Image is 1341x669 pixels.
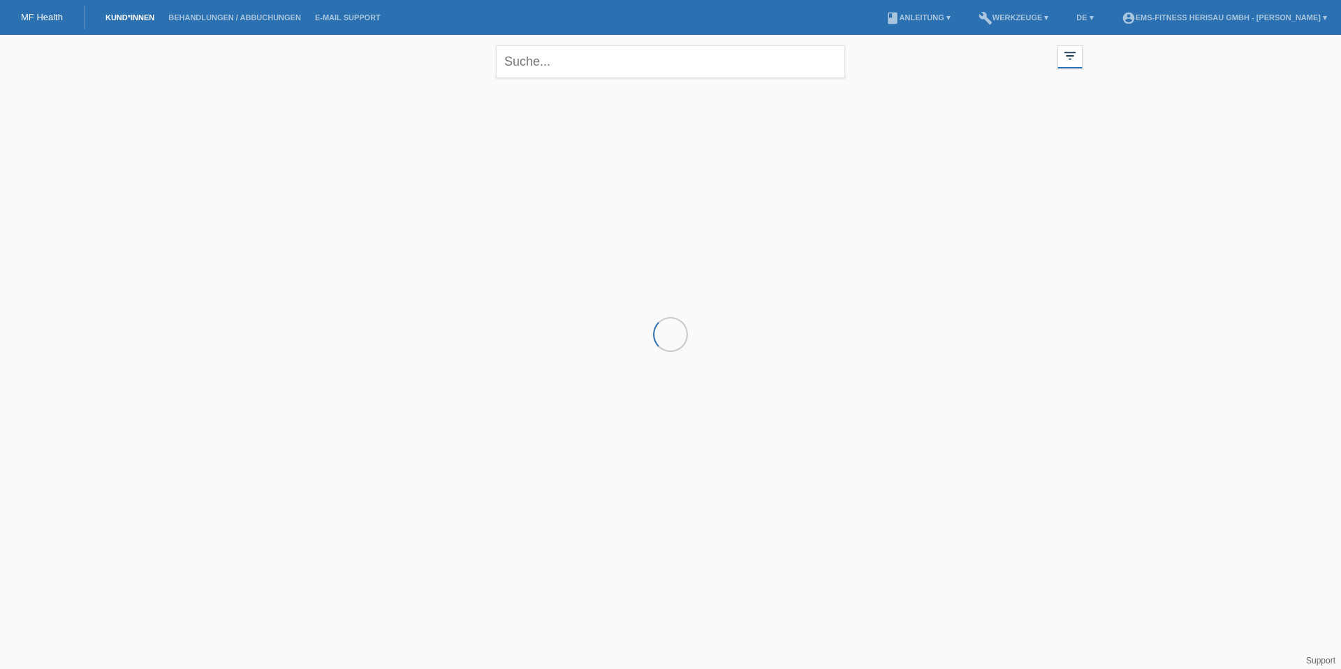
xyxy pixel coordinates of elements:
a: buildWerkzeuge ▾ [972,13,1056,22]
a: DE ▾ [1069,13,1100,22]
a: MF Health [21,12,63,22]
a: bookAnleitung ▾ [879,13,958,22]
i: filter_list [1062,48,1078,64]
i: book [886,11,900,25]
a: Support [1306,656,1335,666]
a: Behandlungen / Abbuchungen [161,13,308,22]
a: Kund*innen [98,13,161,22]
a: E-Mail Support [308,13,388,22]
i: build [979,11,992,25]
i: account_circle [1122,11,1136,25]
input: Suche... [496,45,845,78]
a: account_circleEMS-Fitness Herisau GmbH - [PERSON_NAME] ▾ [1115,13,1334,22]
